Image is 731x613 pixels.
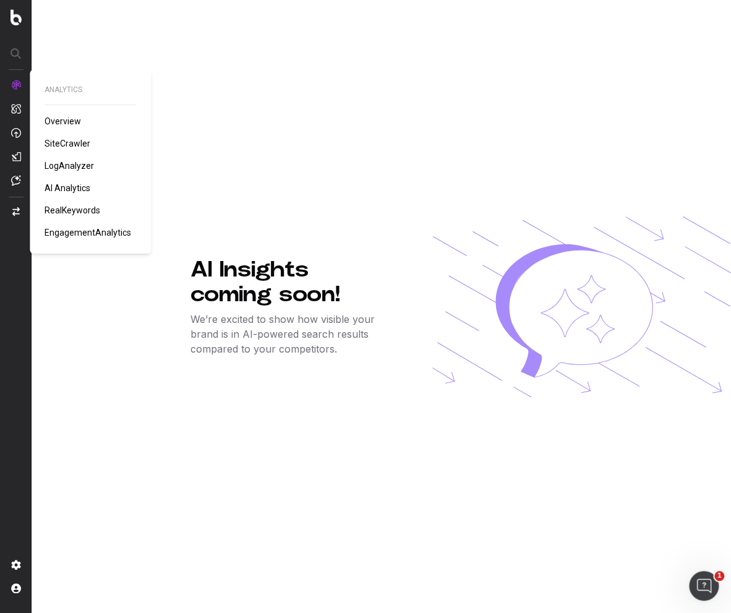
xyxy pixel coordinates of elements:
span: AI Analytics [45,183,90,193]
span: EngagementAnalytics [45,228,131,238]
a: EngagementAnalytics [45,226,136,239]
img: Studio [11,152,21,161]
span: Overview [45,116,81,126]
a: Overview [45,115,86,127]
iframe: Intercom live chat [689,571,719,601]
p: We’re excited to show how visible your brand is in AI-powered search results compared to your com... [190,312,392,356]
img: Discover AI Analytics [432,216,731,397]
span: LogAnalyzer [45,161,94,171]
img: Activation [11,127,21,138]
img: Analytics [11,80,21,90]
span: ANALYTICS [45,85,136,95]
img: Setting [11,560,21,570]
a: LogAnalyzer [45,160,99,172]
img: Assist [11,175,21,186]
a: SiteCrawler [45,137,95,150]
h1: AI Insights coming soon! [190,257,392,307]
a: AI Analytics [45,182,95,194]
img: My account [11,583,21,593]
a: RealKeywords [45,204,105,216]
span: 1 [714,571,724,581]
span: SiteCrawler [45,139,90,148]
img: Intelligence [11,103,21,114]
img: Botify logo [11,9,22,25]
span: RealKeywords [45,205,100,215]
img: Switch project [12,207,20,216]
